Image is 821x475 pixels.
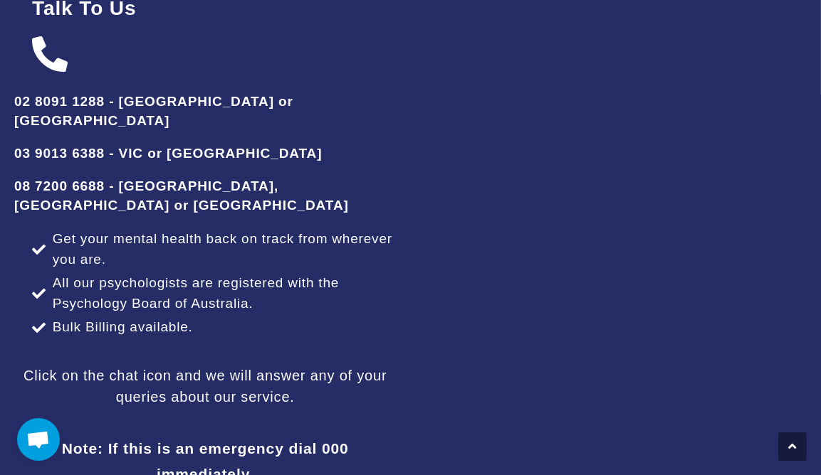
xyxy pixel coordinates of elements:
[778,432,807,461] a: Scroll to the top of the page
[49,273,397,314] span: All our psychologists are registered with the Psychology Board of Australia.
[17,418,60,461] a: Open chat
[49,317,193,338] span: Bulk Billing available.
[14,92,397,130] h2: 02 8091 1288 - [GEOGRAPHIC_DATA] or [GEOGRAPHIC_DATA]
[14,144,397,163] h2: 03 9013 6388 - VIC or [GEOGRAPHIC_DATA]
[14,177,397,215] h2: 08 7200 6688 - [GEOGRAPHIC_DATA], [GEOGRAPHIC_DATA] or [GEOGRAPHIC_DATA]
[14,365,397,407] p: Click on the chat icon and we will answer any of your queries about our service.
[49,229,397,269] span: Get your mental health back on track from wherever you are.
